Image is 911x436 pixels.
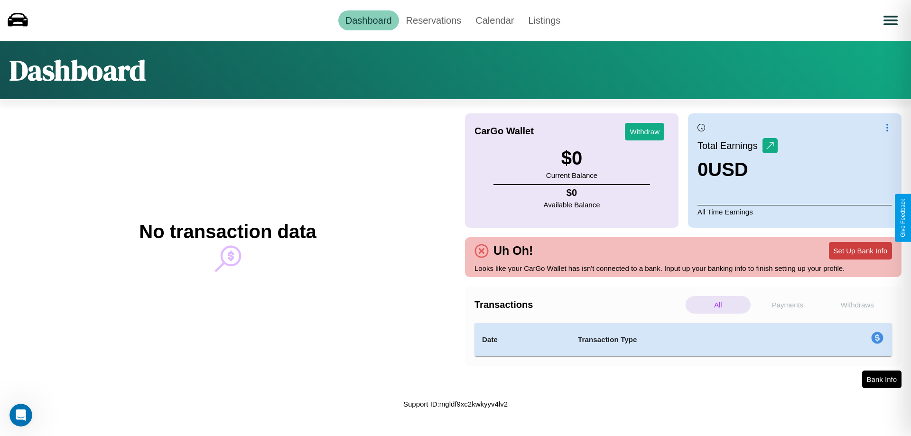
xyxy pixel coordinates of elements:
[697,205,892,218] p: All Time Earnings
[546,169,597,182] p: Current Balance
[474,299,683,310] h4: Transactions
[474,262,892,275] p: Looks like your CarGo Wallet has isn't connected to a bank. Input up your banking info to finish ...
[578,334,793,345] h4: Transaction Type
[338,10,399,30] a: Dashboard
[9,404,32,427] iframe: Intercom live chat
[900,199,906,237] div: Give Feedback
[829,242,892,260] button: Set Up Bank Info
[474,323,892,356] table: simple table
[468,10,521,30] a: Calendar
[755,296,820,314] p: Payments
[825,296,890,314] p: Withdraws
[474,126,534,137] h4: CarGo Wallet
[697,137,762,154] p: Total Earnings
[625,123,664,140] button: Withdraw
[544,187,600,198] h4: $ 0
[399,10,469,30] a: Reservations
[521,10,567,30] a: Listings
[403,398,508,410] p: Support ID: mgldf9xc2kwkyyv4lv2
[482,334,563,345] h4: Date
[489,244,538,258] h4: Uh Oh!
[9,51,146,90] h1: Dashboard
[877,7,904,34] button: Open menu
[546,148,597,169] h3: $ 0
[862,371,902,388] button: Bank Info
[544,198,600,211] p: Available Balance
[139,221,316,242] h2: No transaction data
[697,159,778,180] h3: 0 USD
[686,296,751,314] p: All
